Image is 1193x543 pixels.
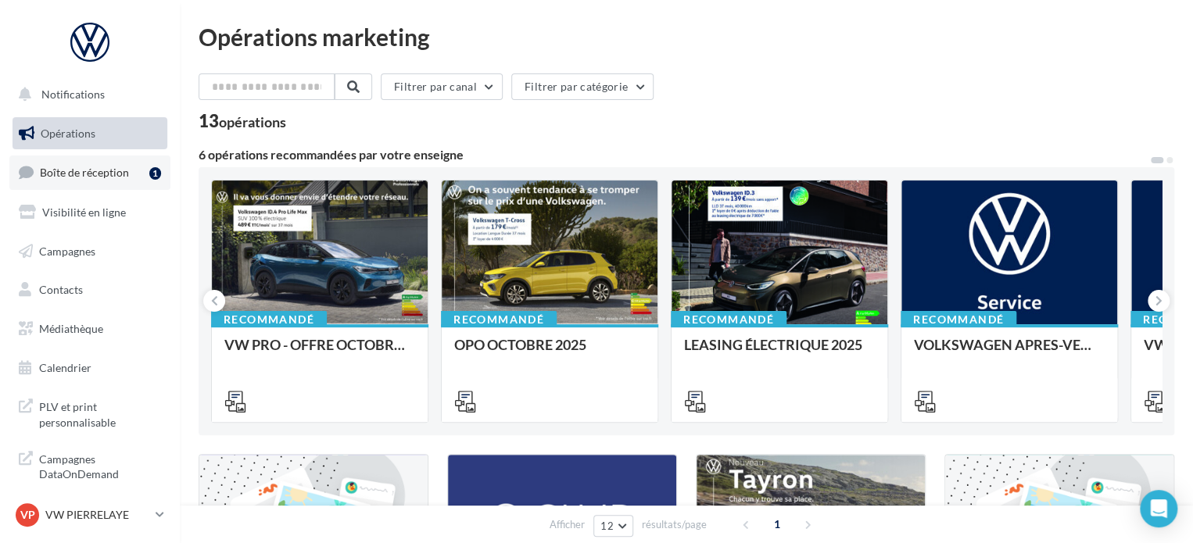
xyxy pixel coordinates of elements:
[9,273,170,306] a: Contacts
[9,78,164,111] button: Notifications
[600,520,614,532] span: 12
[39,322,103,335] span: Médiathèque
[593,515,633,537] button: 12
[9,352,170,384] a: Calendrier
[211,311,327,328] div: Recommandé
[1140,490,1177,527] div: Open Intercom Messenger
[219,115,286,129] div: opérations
[9,235,170,268] a: Campagnes
[42,205,126,219] span: Visibilité en ligne
[9,196,170,229] a: Visibilité en ligne
[13,500,167,530] a: VP VW PIERRELAYE
[41,88,105,101] span: Notifications
[40,166,129,179] span: Boîte de réception
[914,337,1105,368] div: VOLKSWAGEN APRES-VENTE
[39,283,83,296] span: Contacts
[441,311,557,328] div: Recommandé
[199,148,1149,161] div: 6 opérations recommandées par votre enseigne
[20,507,35,523] span: VP
[511,73,654,100] button: Filtrer par catégorie
[901,311,1016,328] div: Recommandé
[381,73,503,100] button: Filtrer par canal
[199,25,1174,48] div: Opérations marketing
[9,117,170,150] a: Opérations
[45,507,149,523] p: VW PIERRELAYE
[149,167,161,180] div: 1
[765,512,790,537] span: 1
[39,396,161,430] span: PLV et print personnalisable
[39,244,95,257] span: Campagnes
[39,448,161,482] span: Campagnes DataOnDemand
[454,337,645,368] div: OPO OCTOBRE 2025
[9,313,170,345] a: Médiathèque
[9,442,170,488] a: Campagnes DataOnDemand
[224,337,415,368] div: VW PRO - OFFRE OCTOBRE 25
[9,155,170,189] a: Boîte de réception1
[41,127,95,140] span: Opérations
[39,361,91,374] span: Calendrier
[684,337,875,368] div: LEASING ÉLECTRIQUE 2025
[642,517,707,532] span: résultats/page
[550,517,585,532] span: Afficher
[199,113,286,130] div: 13
[671,311,786,328] div: Recommandé
[9,390,170,436] a: PLV et print personnalisable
